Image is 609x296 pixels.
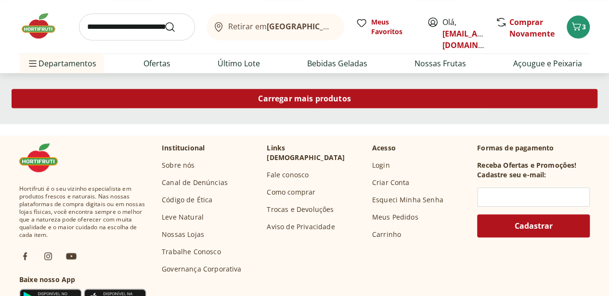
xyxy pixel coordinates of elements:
[513,58,582,69] a: Açougue e Peixaria
[162,160,194,170] a: Sobre nós
[19,143,67,172] img: Hortifruti
[162,247,221,257] a: Trabalhe Conosco
[477,160,576,170] h3: Receba Ofertas e Promoções!
[477,170,546,180] h3: Cadastre seu e-mail:
[228,22,335,31] span: Retirar em
[42,250,54,262] img: ig
[207,13,344,40] button: Retirar em[GEOGRAPHIC_DATA]/[GEOGRAPHIC_DATA]
[267,21,429,32] b: [GEOGRAPHIC_DATA]/[GEOGRAPHIC_DATA]
[162,178,228,187] a: Canal de Denúncias
[19,275,146,284] h3: Baixe nosso App
[12,89,597,112] a: Carregar mais produtos
[162,230,204,239] a: Nossas Lojas
[372,143,396,153] p: Acesso
[567,15,590,38] button: Carrinho
[27,52,96,75] span: Departamentos
[509,17,555,39] a: Comprar Novamente
[356,17,415,37] a: Meus Favoritos
[515,222,553,230] span: Cadastrar
[267,187,315,197] a: Como comprar
[79,13,195,40] input: search
[19,185,146,239] span: Hortifruti é o seu vizinho especialista em produtos frescos e naturais. Nas nossas plataformas de...
[27,52,39,75] button: Menu
[372,178,410,187] a: Criar Conta
[372,230,401,239] a: Carrinho
[19,12,67,40] img: Hortifruti
[218,58,260,69] a: Último Lote
[442,16,485,51] span: Olá,
[267,170,309,180] a: Fale conosco
[19,250,31,262] img: fb
[258,95,351,102] span: Carregar mais produtos
[267,222,335,232] a: Aviso de Privacidade
[372,212,418,222] a: Meus Pedidos
[267,143,364,162] p: Links [DEMOGRAPHIC_DATA]
[162,195,212,205] a: Código de Ética
[582,22,586,31] span: 3
[477,214,590,237] button: Cadastrar
[372,160,390,170] a: Login
[307,58,367,69] a: Bebidas Geladas
[415,58,466,69] a: Nossas Frutas
[143,58,170,69] a: Ofertas
[162,212,204,222] a: Leve Natural
[372,195,443,205] a: Esqueci Minha Senha
[164,21,187,33] button: Submit Search
[442,28,509,50] a: [EMAIL_ADDRESS][DOMAIN_NAME]
[267,205,334,214] a: Trocas e Devoluções
[162,264,242,274] a: Governança Corporativa
[65,250,77,262] img: ytb
[371,17,415,37] span: Meus Favoritos
[477,143,590,153] p: Formas de pagamento
[162,143,205,153] p: Institucional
